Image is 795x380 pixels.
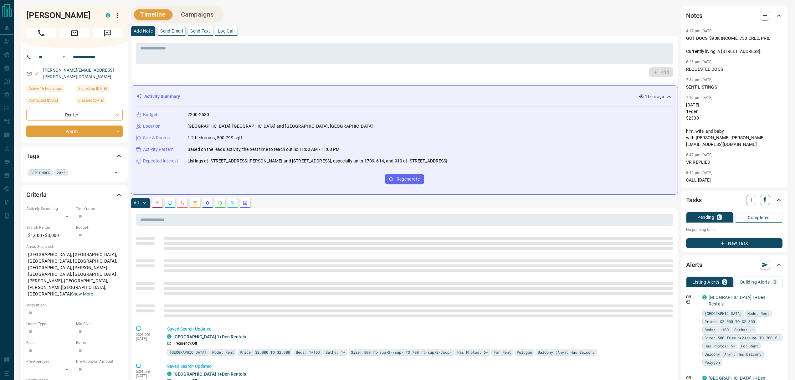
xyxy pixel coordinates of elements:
[385,174,424,184] button: Regenerate
[173,372,246,377] a: [GEOGRAPHIC_DATA] 1+Den Rentals
[26,97,73,106] div: Thu Jul 31 2025
[134,9,172,20] button: Timeline
[218,200,223,205] svg: Requests
[705,318,755,325] span: Price: $2,000 TO $2,300
[187,123,373,130] p: [GEOGRAPHIC_DATA], [GEOGRAPHIC_DATA] and [GEOGRAPHIC_DATA], [GEOGRAPHIC_DATA]
[143,123,161,130] p: Location
[747,310,769,316] span: Mode: Rent
[686,260,702,270] h2: Alerts
[686,195,702,205] h2: Tasks
[686,66,782,73] p: REQUESTED DOCS
[60,53,68,61] button: Open
[187,146,340,153] p: Based on the lead's activity, the best time to reach out is: 11:00 AM - 11:00 PM
[686,225,782,234] p: No pending tasks
[243,200,248,205] svg: Agent Actions
[326,349,345,355] span: Baths: 1+
[686,102,782,148] p: [DATE] 1+den $2300 him, wife, and baby with [PERSON_NAME] [PERSON_NAME][EMAIL_ADDRESS][DOMAIN_NAME]
[26,249,123,299] p: [GEOGRAPHIC_DATA], [GEOGRAPHIC_DATA], [GEOGRAPHIC_DATA], [GEOGRAPHIC_DATA], [GEOGRAPHIC_DATA], [P...
[26,151,39,161] h2: Tags
[34,71,39,76] svg: Email Verified
[205,200,210,205] svg: Listing Alerts
[686,171,713,175] p: 8:42 pm [DATE]
[76,206,123,212] p: Timeframe:
[645,94,664,100] p: 1 hour ago
[136,369,158,374] p: 5:24 pm
[160,29,183,33] p: Send Email
[240,349,290,355] span: Price: $2,000 TO $2,300
[175,9,220,20] button: Campaigns
[71,291,93,297] button: Show More
[43,68,114,79] a: [PERSON_NAME][EMAIL_ADDRESS][PERSON_NAME][DOMAIN_NAME]
[190,29,210,33] p: Send Text
[30,170,50,176] span: SEPTEMBER
[686,159,782,166] p: VR REPLIED
[26,340,73,346] p: Beds:
[112,168,121,177] button: Open
[76,97,123,106] div: Sat Jul 05 2025
[705,335,780,341] span: Size: 500 ft<sup>2</sup> TO 700 ft<sup>2</sup>
[136,332,158,336] p: 5:24 pm
[144,93,180,100] p: Activity Summary
[143,111,157,118] p: Budget
[167,200,172,205] svg: Lead Browsing Activity
[167,326,670,332] p: Saved Search Updated
[705,351,762,357] span: Balcony (Any): Has Balcony
[28,97,58,104] span: Contacted [DATE]
[187,111,209,118] p: 2200-2580
[686,11,702,21] h2: Notes
[702,295,707,300] div: condos.ca
[136,336,158,341] p: [DATE]
[26,302,123,308] p: Motivation:
[686,238,782,248] button: New Task
[26,225,73,230] p: Search Range:
[26,190,47,200] h2: Criteria
[686,29,713,33] p: 4:17 pm [DATE]
[136,374,158,378] p: [DATE]
[686,84,782,90] p: SENT LISTINGS
[180,200,185,205] svg: Calls
[93,28,123,38] span: Message
[26,230,73,241] p: $1,600 - $3,000
[76,85,123,94] div: Sat Jul 05 2025
[230,200,235,205] svg: Opportunities
[705,359,720,365] span: Polygon
[26,85,73,94] div: Sat Aug 16 2025
[723,280,726,284] p: 2
[686,257,782,272] div: Alerts
[517,349,532,355] span: Polygon
[26,126,123,137] div: Warm
[26,187,123,202] div: Criteria
[351,349,452,355] span: Size: 500 ft<sup>2</sup> TO 700 ft<sup>2</sup>
[78,85,107,92] span: Signed up [DATE]
[28,85,62,92] span: Active 16 hours ago
[741,343,758,349] span: For Rent
[167,372,172,376] div: condos.ca
[26,148,123,163] div: Tags
[76,340,123,346] p: Baths:
[705,310,742,316] span: [GEOGRAPHIC_DATA]
[686,177,782,183] p: CALL [DATE]
[26,109,123,121] div: Renter
[718,215,721,219] p: 0
[57,170,65,176] span: 2025
[686,294,699,300] p: Off
[134,201,139,205] p: All
[26,244,123,249] p: Areas Searched:
[187,158,448,164] p: Listings at [STREET_ADDRESS][PERSON_NAME] and [STREET_ADDRESS], especially units 1709, 614, and 9...
[169,349,207,355] span: [GEOGRAPHIC_DATA]
[76,321,123,327] p: Min Size:
[173,334,246,339] a: [GEOGRAPHIC_DATA] 1+Den Rentals
[686,153,713,157] p: 6:47 pm [DATE]
[774,280,776,284] p: 0
[212,349,234,355] span: Mode: Rent
[296,349,320,355] span: Beds: 1+1BD
[173,341,197,346] p: Frequency:
[538,349,595,355] span: Balcony (Any): Has Balcony
[740,280,770,284] p: Building Alerts
[686,300,690,304] svg: Email
[136,91,673,102] div: Activity Summary1 hour ago
[686,35,782,55] p: GOT DOCS, $90K INCOME, 730 CRED, PRs. Currently living in [STREET_ADDRESS].
[705,326,729,333] span: Beds: 1+1BD
[167,334,172,339] div: condos.ca
[709,295,765,306] a: [GEOGRAPHIC_DATA] 1+Den Rentals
